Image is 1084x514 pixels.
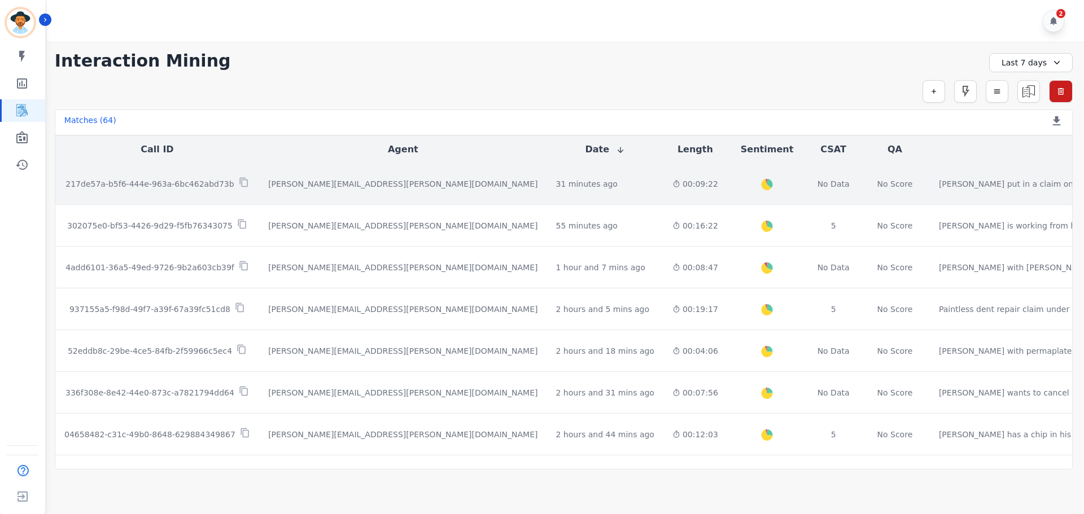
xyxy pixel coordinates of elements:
[741,143,793,156] button: Sentiment
[64,115,116,130] div: Matches ( 64 )
[7,9,34,36] img: Bordered avatar
[816,304,851,315] div: 5
[556,387,654,398] div: 2 hours and 31 mins ago
[877,387,913,398] div: No Score
[877,304,913,315] div: No Score
[556,262,645,273] div: 1 hour and 7 mins ago
[888,143,902,156] button: QA
[64,429,235,440] p: 04658482-c31c-49b0-8648-629884349867
[68,345,232,357] p: 52eddb8c-29be-4ce5-84fb-2f59966c5ec4
[69,304,230,315] p: 937155a5-f98d-49f7-a39f-67a39fc51cd8
[268,178,537,190] div: [PERSON_NAME][EMAIL_ADDRESS][PERSON_NAME][DOMAIN_NAME]
[141,143,173,156] button: Call ID
[268,429,537,440] div: [PERSON_NAME][EMAIL_ADDRESS][PERSON_NAME][DOMAIN_NAME]
[65,387,234,398] p: 336f308e-8e42-44e0-873c-a7821794dd64
[672,262,718,273] div: 00:08:47
[1056,9,1065,18] div: 2
[877,220,913,231] div: No Score
[877,178,913,190] div: No Score
[816,345,851,357] div: No Data
[556,304,650,315] div: 2 hours and 5 mins ago
[877,429,913,440] div: No Score
[556,345,654,357] div: 2 hours and 18 mins ago
[816,262,851,273] div: No Data
[268,262,537,273] div: [PERSON_NAME][EMAIL_ADDRESS][PERSON_NAME][DOMAIN_NAME]
[268,387,537,398] div: [PERSON_NAME][EMAIL_ADDRESS][PERSON_NAME][DOMAIN_NAME]
[989,53,1073,72] div: Last 7 days
[820,143,846,156] button: CSAT
[672,429,718,440] div: 00:12:03
[672,304,718,315] div: 00:19:17
[816,178,851,190] div: No Data
[268,220,537,231] div: [PERSON_NAME][EMAIL_ADDRESS][PERSON_NAME][DOMAIN_NAME]
[672,178,718,190] div: 00:09:22
[816,220,851,231] div: 5
[816,429,851,440] div: 5
[388,143,418,156] button: Agent
[65,262,234,273] p: 4add6101-36a5-49ed-9726-9b2a603cb39f
[816,387,851,398] div: No Data
[556,429,654,440] div: 2 hours and 44 mins ago
[268,304,537,315] div: [PERSON_NAME][EMAIL_ADDRESS][PERSON_NAME][DOMAIN_NAME]
[55,51,231,71] h1: Interaction Mining
[67,220,233,231] p: 302075e0-bf53-4426-9d29-f5fb76343075
[556,178,618,190] div: 31 minutes ago
[585,143,625,156] button: Date
[672,387,718,398] div: 00:07:56
[556,220,618,231] div: 55 minutes ago
[672,345,718,357] div: 00:04:06
[877,262,913,273] div: No Score
[877,345,913,357] div: No Score
[677,143,713,156] button: Length
[268,345,537,357] div: [PERSON_NAME][EMAIL_ADDRESS][PERSON_NAME][DOMAIN_NAME]
[672,220,718,231] div: 00:16:22
[65,178,234,190] p: 217de57a-b5f6-444e-963a-6bc462abd73b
